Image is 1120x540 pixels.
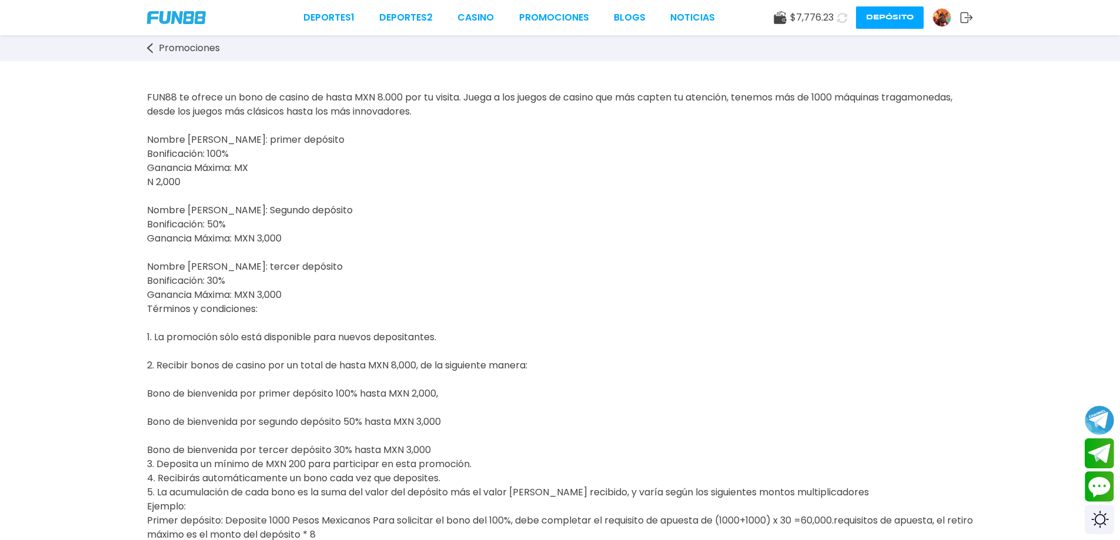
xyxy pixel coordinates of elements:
a: NOTICIAS [670,11,715,25]
img: Company Logo [147,11,206,24]
a: BLOGS [614,11,646,25]
button: Join telegram [1085,438,1114,469]
a: Avatar [932,8,960,27]
a: Promociones [147,41,232,55]
div: Switch theme [1085,505,1114,534]
span: $ 7,776.23 [790,11,834,25]
a: Promociones [519,11,589,25]
a: CASINO [457,11,494,25]
button: Join telegram channel [1085,405,1114,435]
a: Deportes2 [379,11,433,25]
img: Avatar [933,9,951,26]
button: Contact customer service [1085,471,1114,502]
span: Promociones [159,41,220,55]
button: Depósito [856,6,924,29]
a: Deportes1 [303,11,355,25]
